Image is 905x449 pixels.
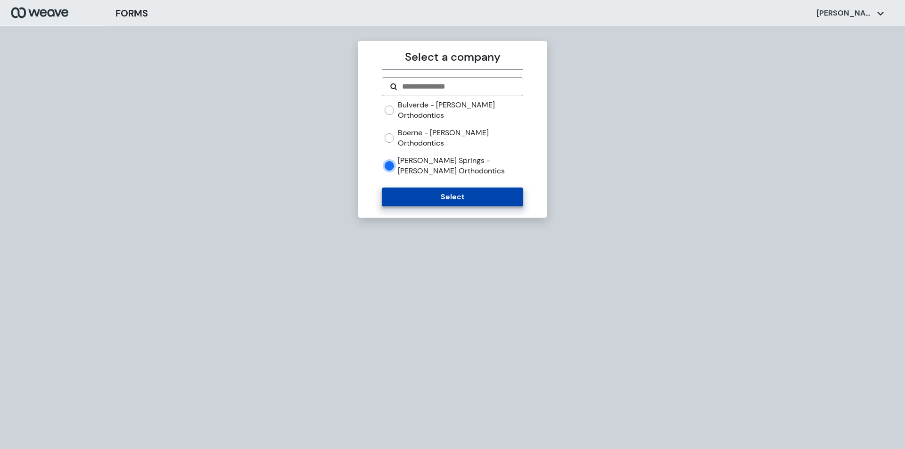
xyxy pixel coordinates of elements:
p: Select a company [382,49,523,65]
label: [PERSON_NAME] Springs - [PERSON_NAME] Orthodontics [398,155,523,176]
h3: FORMS [115,6,148,20]
label: Boerne - [PERSON_NAME] Orthodontics [398,128,523,148]
p: [PERSON_NAME] [816,8,873,18]
input: Search [401,81,515,92]
button: Select [382,188,523,206]
label: Bulverde - [PERSON_NAME] Orthodontics [398,100,523,120]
